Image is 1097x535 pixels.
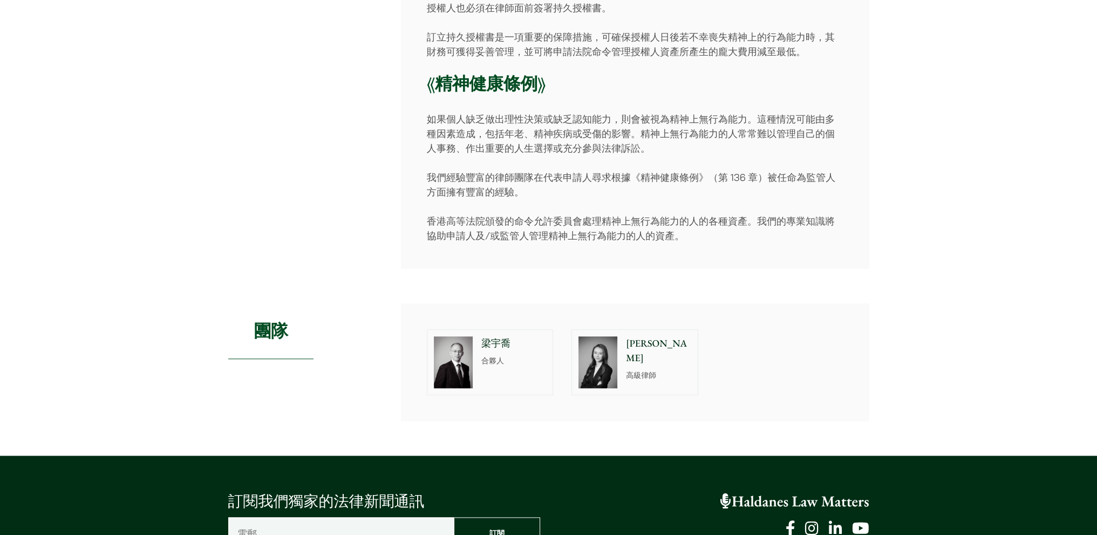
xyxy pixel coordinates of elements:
[427,214,843,243] p: 香港高等法院頒發的命令允許委員會處理精神上無行為能力的人的各種資產。我們的專業知識將協助申請人及/或監管人管理精神上無行為能力的人的資產。
[481,336,547,351] p: 梁宇喬
[427,170,843,199] p: 我們經驗豐富的律師團隊在代表申請人尋求根據《精神健康條例》（第 136 章）被任命為監管人方面擁有豐富的經驗。
[427,30,843,59] p: 訂立持久授權書是一項重要的保障措施，可確保授權人日後若不幸喪失精神上的行為能力時，其財務可獲得妥善管理，並可將申請法院命令管理授權人資產所產生的龐大費用減至最低。
[481,355,547,367] p: 合夥人
[427,329,554,395] a: 梁宇喬 合夥人
[228,490,540,513] p: 訂閱我們獨家的法律新聞通訊
[427,1,843,15] p: 授權人也必須在律師面前簽署持久授權書。
[571,329,698,395] a: [PERSON_NAME] 高級律師
[626,336,691,365] p: [PERSON_NAME]
[427,73,843,94] h3: 《精神健康條例》
[720,492,869,511] a: Haldanes Law Matters
[626,370,691,381] p: 高級律師
[228,303,314,359] h2: 團隊
[427,112,843,155] p: 如果個人缺乏做出理性決策或缺乏認知能力，則會被視為精神上無行為能力。這種情況可能由多種因素造成，包括年老、精神疾病或受傷的影響。精神上無行為能力的人常常難以管理自己的個人事務、作出重要的人生選擇...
